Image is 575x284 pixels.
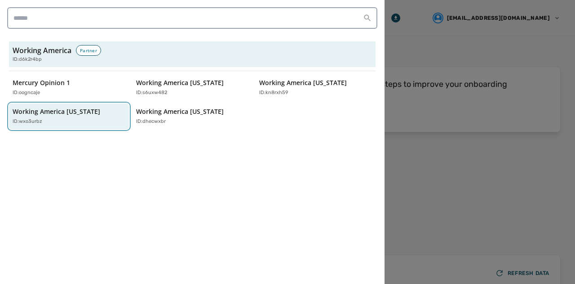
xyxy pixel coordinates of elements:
p: Working America [US_STATE] [13,107,100,116]
p: ID: oogncaje [13,89,40,97]
button: Working America [US_STATE]ID:dhecwxbr [133,104,252,129]
div: Partner [76,45,101,56]
button: Working America [US_STATE]ID:kn8rxh59 [256,75,376,100]
button: Mercury Opinion 1ID:oogncaje [9,75,129,100]
p: ID: dhecwxbr [136,118,166,126]
button: Working AmericaPartnerID:d6k2r4bp [9,41,376,67]
h3: Working America [13,45,71,56]
p: Mercury Opinion 1 [13,78,70,87]
span: ID: d6k2r4bp [13,56,42,63]
button: Working America [US_STATE]ID:wxo3urbz [9,104,129,129]
p: Working America [US_STATE] [136,78,224,87]
p: ID: wxo3urbz [13,118,42,126]
p: ID: kn8rxh59 [259,89,288,97]
button: Working America [US_STATE]ID:s6uxw482 [133,75,252,100]
p: Working America [US_STATE] [259,78,347,87]
p: Working America [US_STATE] [136,107,224,116]
p: ID: s6uxw482 [136,89,167,97]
